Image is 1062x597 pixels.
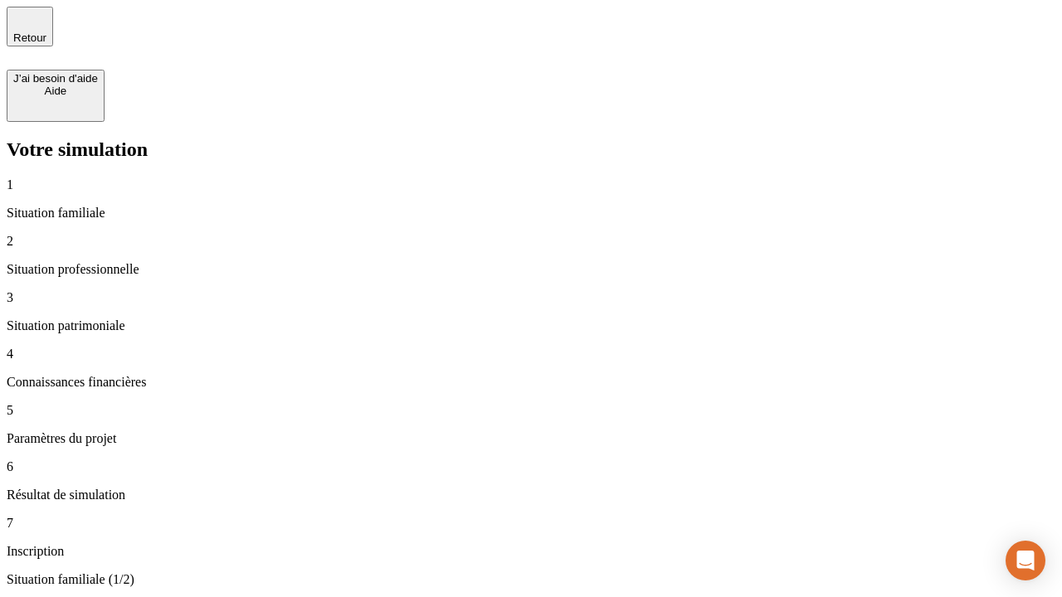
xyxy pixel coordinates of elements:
[13,85,98,97] div: Aide
[7,431,1055,446] p: Paramètres du projet
[7,290,1055,305] p: 3
[13,72,98,85] div: J’ai besoin d'aide
[7,459,1055,474] p: 6
[7,262,1055,277] p: Situation professionnelle
[7,234,1055,249] p: 2
[7,70,105,122] button: J’ai besoin d'aideAide
[7,7,53,46] button: Retour
[7,318,1055,333] p: Situation patrimoniale
[7,347,1055,362] p: 4
[7,572,1055,587] p: Situation familiale (1/2)
[7,488,1055,502] p: Résultat de simulation
[7,544,1055,559] p: Inscription
[7,403,1055,418] p: 5
[1006,541,1045,580] div: Open Intercom Messenger
[7,138,1055,161] h2: Votre simulation
[7,375,1055,390] p: Connaissances financières
[13,32,46,44] span: Retour
[7,516,1055,531] p: 7
[7,206,1055,221] p: Situation familiale
[7,177,1055,192] p: 1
